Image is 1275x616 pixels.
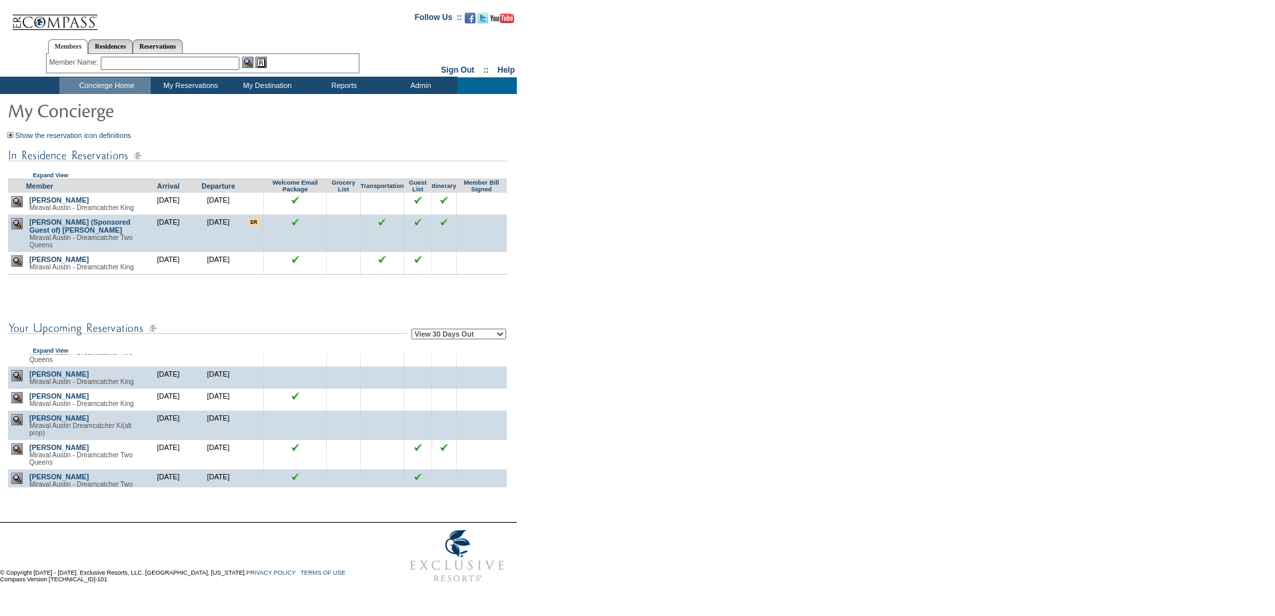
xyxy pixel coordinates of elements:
a: Grocery List [331,179,355,193]
td: Concierge Home [59,77,151,94]
input: Click to see this reservation's itinerary [440,196,448,204]
td: [DATE] [143,193,193,215]
td: [DATE] [193,193,243,215]
img: subTtlConUpcomingReservatio.gif [7,320,407,337]
img: blank.gif [382,196,383,197]
span: Miraval Austin - Dreamcatcher Two Queens [29,481,133,495]
img: chkSmaller.gif [291,473,299,481]
td: [DATE] [143,469,193,499]
td: [DATE] [193,215,243,252]
a: [PERSON_NAME] [29,473,89,481]
input: Click to see this reservation's guest list [414,443,422,451]
span: Miraval Austin - Dreamcatcher King [29,204,134,211]
img: Subscribe to our YouTube Channel [490,13,514,23]
td: [DATE] [193,469,243,499]
td: [DATE] [143,367,193,389]
a: [PERSON_NAME] [29,414,89,422]
a: [PERSON_NAME] [29,443,89,451]
a: PRIVACY POLICY [246,569,295,576]
img: chkSmaller.gif [291,255,299,263]
input: Click to see this reservation's guest list [414,218,422,226]
a: Itinerary [431,183,456,189]
input: Click to see this reservation's guest list [414,473,422,481]
img: Reservations [255,57,267,68]
a: Show the reservation icon definitions [15,131,131,139]
img: view [11,370,23,381]
img: view [11,473,23,484]
td: [DATE] [143,252,193,275]
input: Click to see this reservation's transportation information [378,218,386,226]
a: [PERSON_NAME] (Sponsored Guest of) [PERSON_NAME] [29,218,131,234]
td: My Reservations [151,77,227,94]
td: [DATE] [143,440,193,469]
a: Expand View [33,347,68,354]
a: Sign Out [441,65,474,75]
img: Follow us on Twitter [477,13,488,23]
input: Click to see this reservation's guest list [414,196,422,204]
span: Miraval Austin - Dreamcatcher King [29,263,134,271]
a: Become our fan on Facebook [465,17,475,25]
td: [DATE] [143,389,193,411]
a: Arrival [157,182,180,190]
img: chkSmaller.gif [291,443,299,451]
a: [PERSON_NAME] [29,370,89,378]
td: Reports [304,77,381,94]
a: [PERSON_NAME] [29,392,89,400]
td: Admin [381,77,457,94]
img: blank.gif [382,370,383,371]
img: Show the reservation icon definitions [7,132,13,138]
a: Reservations [133,39,183,53]
a: Members [48,39,89,54]
td: [DATE] [143,411,193,440]
a: Transportation [360,183,403,189]
img: blank.gif [382,473,383,473]
td: [DATE] [143,215,193,252]
img: blank.gif [382,392,383,393]
img: view [11,255,23,267]
td: [DATE] [193,411,243,440]
img: view [11,414,23,425]
input: Click to see this reservation's transportation information [378,255,386,263]
img: Become our fan on Facebook [465,13,475,23]
img: blank.gif [382,414,383,415]
a: Welcome Email Package [272,179,317,193]
input: Click to see this reservation's itinerary [440,218,448,226]
a: [PERSON_NAME] [29,255,89,263]
img: Compass Home [11,3,98,31]
span: Miraval Austin Dreamcatcher Ki(alt prop) [29,422,131,437]
img: view [11,196,23,207]
span: Miraval Austin - Dreamcatcher Two Queens [29,234,133,249]
a: Departure [201,182,235,190]
a: Help [497,65,515,75]
span: Miraval Austin - Dreamcatcher Two Queens [29,451,133,466]
a: Member [26,182,53,190]
img: Exclusive Resorts [397,523,517,589]
td: [DATE] [193,367,243,389]
img: chkSmaller.gif [291,196,299,204]
span: :: [483,65,489,75]
img: view [11,218,23,229]
a: Subscribe to our YouTube Channel [490,17,514,25]
div: Member Name: [49,57,101,68]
